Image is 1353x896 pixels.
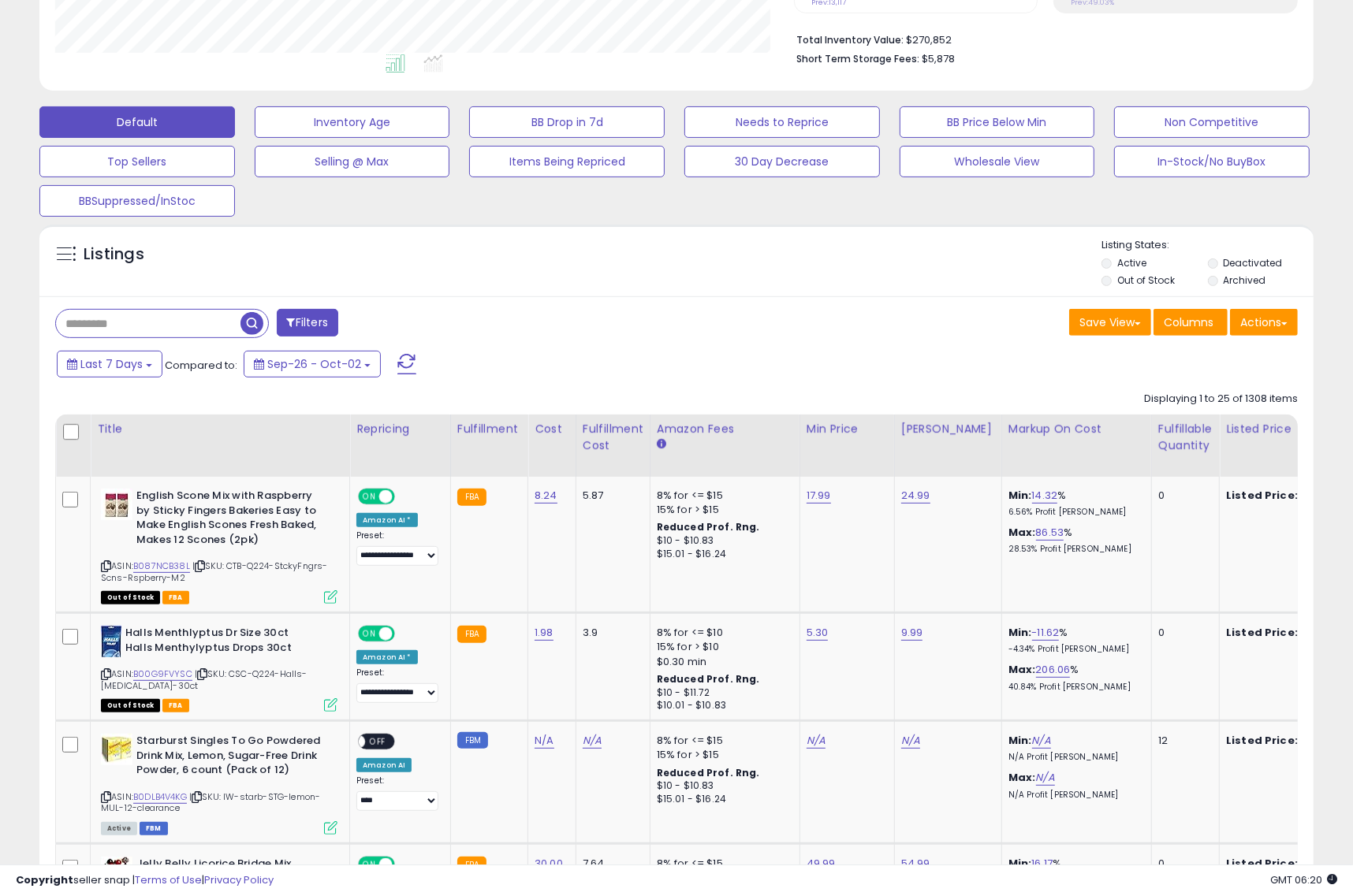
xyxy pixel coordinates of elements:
img: 417hFyTEUPL._SL40_.jpg [101,489,132,520]
strong: Copyright [16,872,73,887]
span: All listings that are currently out of stock and unavailable for purchase on Amazon [101,591,160,604]
div: $0.30 min [657,655,788,669]
label: Active [1117,256,1146,270]
span: All listings that are currently out of stock and unavailable for purchase on Amazon [101,699,160,712]
span: FBM [140,822,168,835]
b: Reduced Prof. Rng. [657,520,760,534]
b: Reduced Prof. Rng. [657,766,760,779]
label: Deactivated [1223,256,1282,270]
b: Reduced Prof. Rng. [657,672,760,686]
a: 8.24 [535,488,557,504]
div: Cost [535,421,569,437]
div: 15% for > $10 [657,640,788,654]
span: OFF [393,490,418,504]
span: OFF [365,735,390,749]
button: Sep-26 - Oct-02 [244,351,381,377]
span: Last 7 Days [80,356,143,372]
p: 40.84% Profit [PERSON_NAME] [1008,682,1139,693]
div: Markup on Cost [1008,421,1145,437]
span: OFF [393,627,418,641]
button: Columns [1154,309,1228,336]
button: Needs to Reprice [684,106,880,138]
span: FBA [162,699,189,712]
small: FBA [457,489,486,506]
b: Max: [1008,525,1036,540]
a: N/A [901,733,920,749]
div: Amazon Fees [657,421,793,437]
span: 2025-10-10 06:20 GMT [1270,872,1337,887]
span: $5,878 [922,51,955,66]
a: -11.62 [1032,625,1060,641]
div: ASIN: [101,734,337,833]
a: 86.53 [1036,525,1064,541]
div: 8% for <= $10 [657,626,788,640]
div: 5.87 [583,489,638,503]
div: % [1008,526,1139,555]
button: Top Sellers [39,146,235,177]
span: FBA [162,591,189,604]
a: 206.06 [1036,662,1071,678]
p: N/A Profit [PERSON_NAME] [1008,790,1139,801]
button: Inventory Age [255,106,450,138]
a: B0DLB4V4KG [133,790,187,804]
p: 28.53% Profit [PERSON_NAME] [1008,544,1139,555]
button: Selling @ Max [255,146,450,177]
b: English Scone Mix with Raspberry by Sticky Fingers Bakeries Easy to Make English Scones Fresh Bak... [136,489,328,551]
p: Listing States: [1101,238,1313,253]
a: N/A [1032,733,1051,749]
p: N/A Profit [PERSON_NAME] [1008,752,1139,763]
b: Min: [1008,625,1032,640]
div: 0 [1158,626,1207,640]
div: $15.01 - $16.24 [657,548,788,561]
label: Out of Stock [1117,273,1175,287]
b: Halls Menthlyptus Dr Size 30ct Halls Menthylyptus Drops 30ct [125,626,317,659]
b: Listed Price: [1226,625,1298,640]
small: Amazon Fees. [657,437,666,452]
small: FBM [457,732,488,749]
div: 3.9 [583,626,638,640]
div: % [1008,663,1139,692]
button: Filters [277,309,338,336]
a: 9.99 [901,625,923,641]
div: 15% for > $15 [657,748,788,762]
b: Starburst Singles To Go Powdered Drink Mix, Lemon, Sugar-Free Drink Powder, 6 count (Pack of 12) [136,734,328,782]
div: Min Price [807,421,888,437]
div: ASIN: [101,489,337,602]
a: 5.30 [807,625,829,641]
div: 8% for <= $15 [657,734,788,748]
b: Listed Price: [1226,488,1298,503]
div: Repricing [356,421,444,437]
div: Amazon AI * [356,650,418,664]
span: | SKU: CTB-Q224-StckyFngrs-Scns-Rspberry-M2 [101,560,328,583]
button: BBSuppressed/InStoc [39,185,235,217]
div: Preset: [356,530,438,566]
div: Amazon AI [356,758,412,772]
div: $15.01 - $16.24 [657,793,788,806]
a: B087NCB38L [133,560,190,573]
span: All listings currently available for purchase on Amazon [101,822,137,835]
p: 6.56% Profit [PERSON_NAME] [1008,507,1139,518]
div: $10 - $10.83 [657,534,788,548]
div: 8% for <= $15 [657,489,788,503]
div: $10 - $11.72 [657,686,788,700]
a: Terms of Use [135,872,202,887]
label: Archived [1223,273,1265,287]
button: Default [39,106,235,138]
a: B00G9FVYSC [133,667,192,681]
a: Privacy Policy [204,872,274,887]
b: Listed Price: [1226,733,1298,748]
div: $10 - $10.83 [657,779,788,793]
button: Wholesale View [900,146,1095,177]
span: Columns [1164,314,1213,330]
div: Preset: [356,667,438,703]
img: 415T9rAQwCL._SL40_.jpg [101,626,121,657]
span: Sep-26 - Oct-02 [267,356,361,372]
button: Actions [1230,309,1298,336]
a: 17.99 [807,488,831,504]
span: ON [360,627,379,641]
th: The percentage added to the cost of goods (COGS) that forms the calculator for Min & Max prices. [1001,415,1151,477]
b: Min: [1008,488,1032,503]
a: N/A [807,733,826,749]
div: seller snap | | [16,873,274,888]
a: 14.32 [1032,488,1058,504]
